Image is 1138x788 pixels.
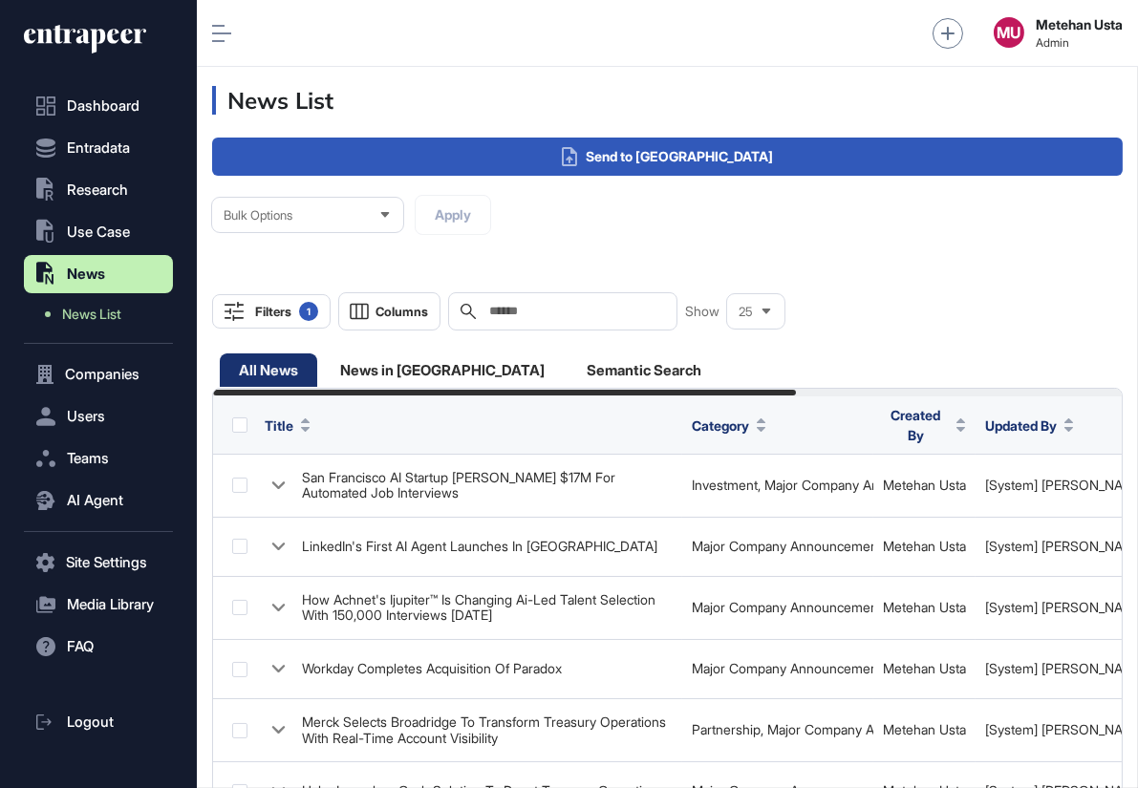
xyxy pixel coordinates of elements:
div: Send to [GEOGRAPHIC_DATA] [212,138,1123,176]
div: Filters [255,302,318,321]
button: Entradata [24,129,173,167]
span: AI Agent [67,493,123,508]
span: Dashboard [67,98,140,114]
div: 1 [299,302,318,321]
button: Companies [24,355,173,394]
div: Major Company Announcement [692,661,864,676]
span: Users [67,409,105,424]
div: San Francisco AI Startup [PERSON_NAME] $17M For Automated Job Interviews [302,470,673,501]
div: Major Company Announcement [692,600,864,615]
a: Metehan Usta [883,599,966,615]
strong: Metehan Usta [1036,17,1123,32]
span: Use Case [67,224,130,240]
button: News [24,255,173,293]
button: Updated By [985,415,1074,436]
button: Use Case [24,213,173,251]
div: Semantic Search [568,353,720,387]
span: Category [692,415,749,436]
div: How Achnet's Ijupiter™ Is Changing Ai-Led Talent Selection With 150,000 Interviews [DATE] [302,592,673,624]
button: Site Settings [24,543,173,582]
button: Columns [338,292,440,330]
span: Research [67,182,128,198]
button: Teams [24,439,173,478]
a: Dashboard [24,87,173,125]
a: Metehan Usta [883,660,966,676]
span: Media Library [67,597,154,612]
span: Entradata [67,140,130,156]
span: Created By [883,405,949,445]
button: Title [265,415,311,436]
span: Admin [1036,36,1123,50]
span: News List [62,307,121,322]
span: News [67,266,105,282]
button: MU [994,17,1024,48]
div: Partnership, Major Company Announcement [692,722,864,737]
button: Media Library [24,586,173,624]
span: Bulk Options [224,208,292,223]
span: Site Settings [66,555,147,570]
h3: News List [212,86,1123,115]
span: 25 [739,305,753,319]
a: Logout [24,703,173,741]
span: Teams [67,451,109,466]
span: Logout [67,714,114,730]
div: Major Company Announcement [692,539,864,554]
a: Metehan Usta [883,538,966,554]
span: Companies [65,367,140,382]
span: Updated By [985,415,1057,436]
span: Show [685,304,719,319]
div: Workday Completes Acquisition Of Paradox [302,661,562,676]
button: Research [24,171,173,209]
span: Title [265,415,293,436]
a: News List [33,297,173,331]
span: FAQ [67,639,94,654]
button: AI Agent [24,481,173,520]
button: Created By [883,405,966,445]
div: Investment, Major Company Announcement [692,478,864,493]
button: Category [692,415,766,436]
div: LinkedIn's First AI Agent Launches In [GEOGRAPHIC_DATA] [302,539,657,554]
button: FAQ [24,628,173,666]
div: News in [GEOGRAPHIC_DATA] [321,353,564,387]
span: Columns [376,305,428,319]
a: Metehan Usta [883,721,966,737]
button: Users [24,397,173,436]
div: Merck Selects Broadridge To Transform Treasury Operations With Real-Time Account Visibility [302,714,673,746]
button: Filters1 [212,294,331,329]
a: Metehan Usta [883,477,966,493]
div: All News [220,353,317,387]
